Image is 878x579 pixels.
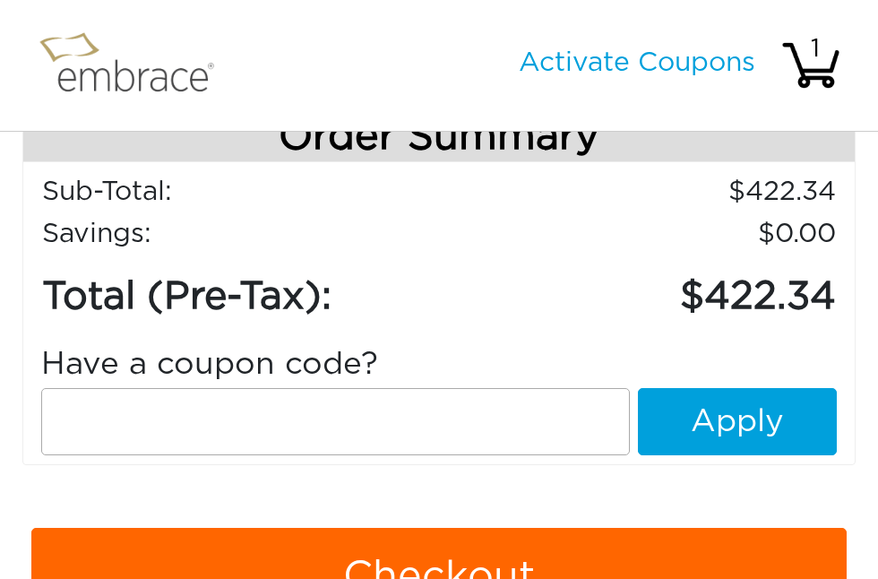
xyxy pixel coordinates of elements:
td: 0.00 [478,213,837,255]
td: 422.34 [478,255,837,328]
td: 422.34 [478,171,837,213]
div: Have a coupon code? [28,341,850,389]
td: Total (Pre-Tax): [41,255,478,328]
a: 1 [779,55,842,74]
h4: Order Summary [23,104,855,162]
a: Activate Coupons [519,49,755,76]
img: logo.png [31,22,237,108]
img: cart [779,34,842,97]
button: Apply [638,388,837,455]
td: Savings : [41,213,478,255]
div: 1 [784,30,847,68]
td: Sub-Total: [41,171,478,213]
